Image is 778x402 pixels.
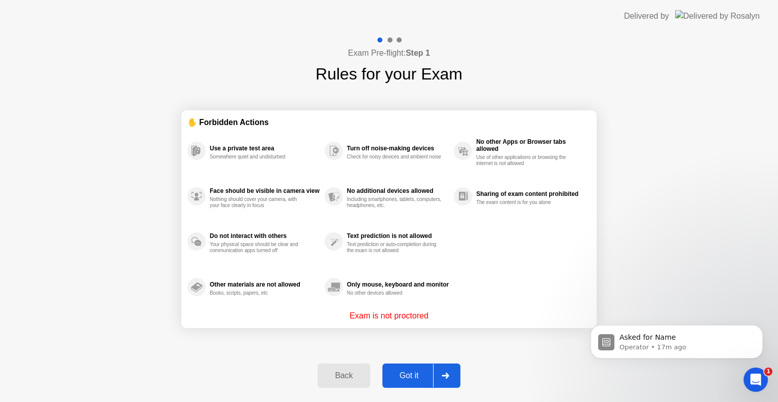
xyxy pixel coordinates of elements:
div: Books, scripts, papers, etc [210,290,305,296]
div: No other Apps or Browser tabs allowed [476,138,586,152]
div: Turn off noise-making devices [347,145,449,152]
div: Sharing of exam content prohibited [476,190,586,197]
iframe: Intercom notifications message [575,304,778,375]
div: No additional devices allowed [347,187,449,194]
div: No other devices allowed [347,290,443,296]
div: Only mouse, keyboard and monitor [347,281,449,288]
div: Back [321,371,367,380]
div: Somewhere quiet and undisturbed [210,154,305,160]
button: Got it [382,364,460,388]
div: Your physical space should be clear and communication apps turned off [210,242,305,254]
span: 1 [764,368,772,376]
div: Got it [385,371,433,380]
p: Exam is not proctored [349,310,429,322]
button: Back [318,364,370,388]
div: Use of other applications or browsing the internet is not allowed [476,154,572,167]
div: Use a private test area [210,145,320,152]
div: The exam content is for you alone [476,199,572,206]
h4: Exam Pre-flight: [348,47,430,59]
h1: Rules for your Exam [316,62,462,86]
div: Nothing should cover your camera, with your face clearly in focus [210,196,305,209]
div: Text prediction is not allowed [347,232,449,239]
div: Face should be visible in camera view [210,187,320,194]
div: ✋ Forbidden Actions [187,116,591,128]
b: Step 1 [406,49,430,57]
div: Including smartphones, tablets, computers, headphones, etc. [347,196,443,209]
div: Other materials are not allowed [210,281,320,288]
div: Check for noisy devices and ambient noise [347,154,443,160]
div: Do not interact with others [210,232,320,239]
img: Delivered by Rosalyn [675,10,760,22]
div: Text prediction or auto-completion during the exam is not allowed [347,242,443,254]
div: Delivered by [624,10,669,22]
iframe: Intercom live chat [744,368,768,392]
